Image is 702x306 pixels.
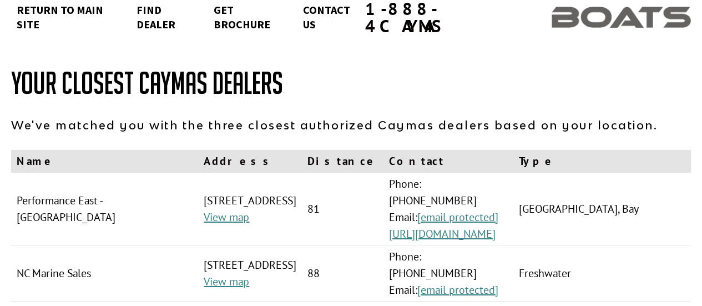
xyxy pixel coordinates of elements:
[11,150,198,173] th: Name
[11,3,125,32] a: Return to main site
[302,245,383,302] td: 88
[302,150,383,173] th: Distance
[552,7,691,27] img: header-img-254127e0d71590253d4cf57f5b8b17b756bd278d0e62775bdf129cc0fd38fc60.png
[198,173,302,245] td: [STREET_ADDRESS]
[513,173,691,245] td: [GEOGRAPHIC_DATA], Bay
[204,274,249,289] a: View map
[417,210,498,224] a: [email protected]
[11,245,198,302] td: NC Marine Sales
[198,245,302,302] td: [STREET_ADDRESS]
[131,3,203,32] a: Find Dealer
[383,245,513,302] td: Phone: [PHONE_NUMBER] Email:
[204,210,249,224] a: View map
[383,150,513,173] th: Contact
[198,150,302,173] th: Address
[302,173,383,245] td: 81
[11,67,691,100] h1: Your Closest Caymas Dealers
[389,227,496,241] a: [URL][DOMAIN_NAME]
[11,173,198,245] td: Performance East - [GEOGRAPHIC_DATA]
[297,3,366,32] a: Contact Us
[208,3,292,32] a: Get Brochure
[513,150,691,173] th: Type
[383,173,513,245] td: Phone: [PHONE_NUMBER] Email:
[11,117,691,133] p: We've matched you with the three closest authorized Caymas dealers based on your location.
[417,283,498,297] a: [email protected]
[513,245,691,302] td: Freshwater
